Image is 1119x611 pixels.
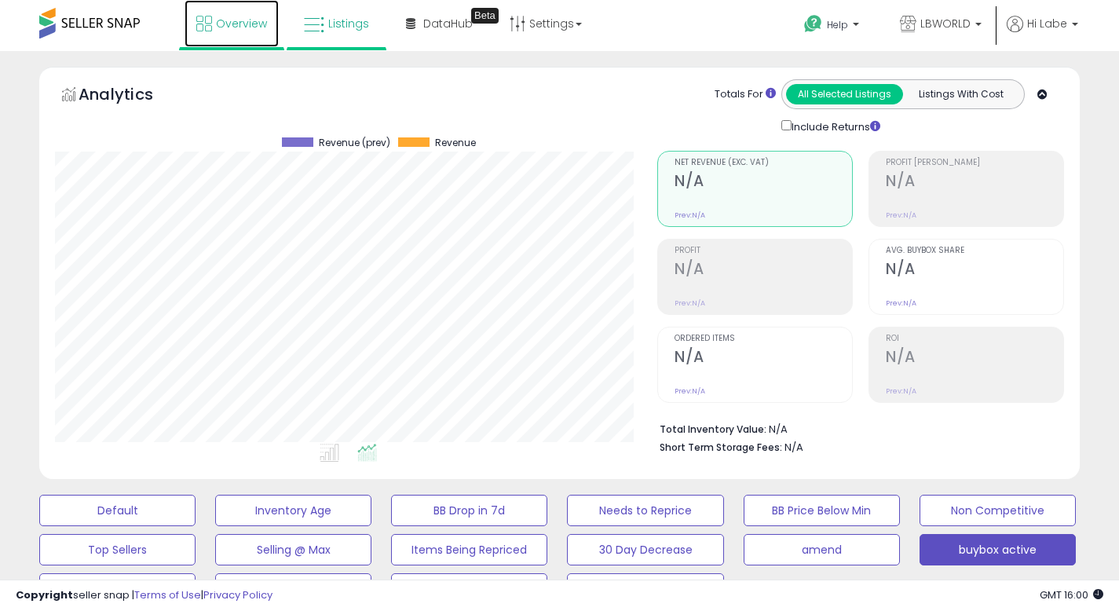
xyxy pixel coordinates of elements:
h2: N/A [886,260,1063,281]
span: 2025-09-15 16:00 GMT [1040,587,1103,602]
button: Top Sellers [39,534,196,565]
small: Prev: N/A [675,298,705,308]
span: Overview [216,16,267,31]
button: Needs to Reprice [567,495,723,526]
a: Terms of Use [134,587,201,602]
span: Hi Labe [1027,16,1067,31]
button: Inventory Age [215,495,371,526]
h5: Analytics [79,83,184,109]
i: Get Help [803,14,823,34]
h2: N/A [675,172,852,193]
li: N/A [660,419,1052,437]
small: Prev: N/A [886,298,916,308]
button: Default [39,495,196,526]
span: Revenue [435,137,476,148]
div: Tooltip anchor [471,8,499,24]
button: 30 Day Decrease [567,534,723,565]
strong: Copyright [16,587,73,602]
a: Help [792,2,875,51]
h2: N/A [675,260,852,281]
button: All Selected Listings [786,84,903,104]
small: Prev: N/A [675,386,705,396]
span: Net Revenue (Exc. VAT) [675,159,852,167]
button: suppressed [39,573,196,605]
div: Totals For [715,87,776,102]
h2: N/A [675,348,852,369]
button: Listings With Cost [902,84,1019,104]
span: Profit [675,247,852,255]
button: Non Competitive [920,495,1076,526]
button: Competive No Sales [215,573,371,605]
span: Help [827,18,848,31]
button: Items Being Repriced [391,534,547,565]
span: LBWORLD [920,16,971,31]
h2: N/A [886,348,1063,369]
button: BB Drop in 7d [391,495,547,526]
div: Include Returns [770,117,899,135]
b: Total Inventory Value: [660,423,766,436]
h2: N/A [886,172,1063,193]
a: Hi Labe [1007,16,1078,51]
span: N/A [784,440,803,455]
div: seller snap | | [16,588,272,603]
span: Ordered Items [675,335,852,343]
span: DataHub [423,16,473,31]
button: buybox active [920,534,1076,565]
small: Prev: N/A [675,210,705,220]
b: Short Term Storage Fees: [660,441,782,454]
span: ROI [886,335,1063,343]
span: Revenue (prev) [319,137,390,148]
span: Listings [328,16,369,31]
small: Prev: N/A [886,210,916,220]
button: win [567,573,723,605]
button: Selling @ Max [215,534,371,565]
button: BB Price Below Min [744,495,900,526]
small: Prev: N/A [886,386,916,396]
button: Suppressed No Sales [391,573,547,605]
span: Avg. Buybox Share [886,247,1063,255]
span: Profit [PERSON_NAME] [886,159,1063,167]
a: Privacy Policy [203,587,272,602]
button: amend [744,534,900,565]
